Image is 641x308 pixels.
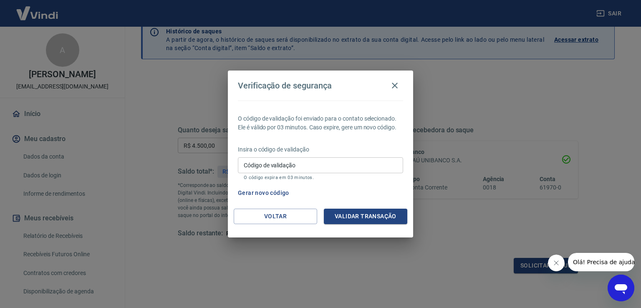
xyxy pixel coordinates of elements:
p: Insira o código de validação [238,145,403,154]
p: O código de validação foi enviado para o contato selecionado. Ele é válido por 03 minutos. Caso e... [238,114,403,132]
p: O código expira em 03 minutos. [244,175,397,180]
span: Olá! Precisa de ajuda? [5,6,70,13]
iframe: Fechar mensagem [548,255,565,271]
iframe: Botão para abrir a janela de mensagens [608,275,634,301]
iframe: Mensagem da empresa [568,253,634,271]
button: Validar transação [324,209,407,224]
button: Gerar novo código [235,185,293,201]
h4: Verificação de segurança [238,81,332,91]
button: Voltar [234,209,317,224]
